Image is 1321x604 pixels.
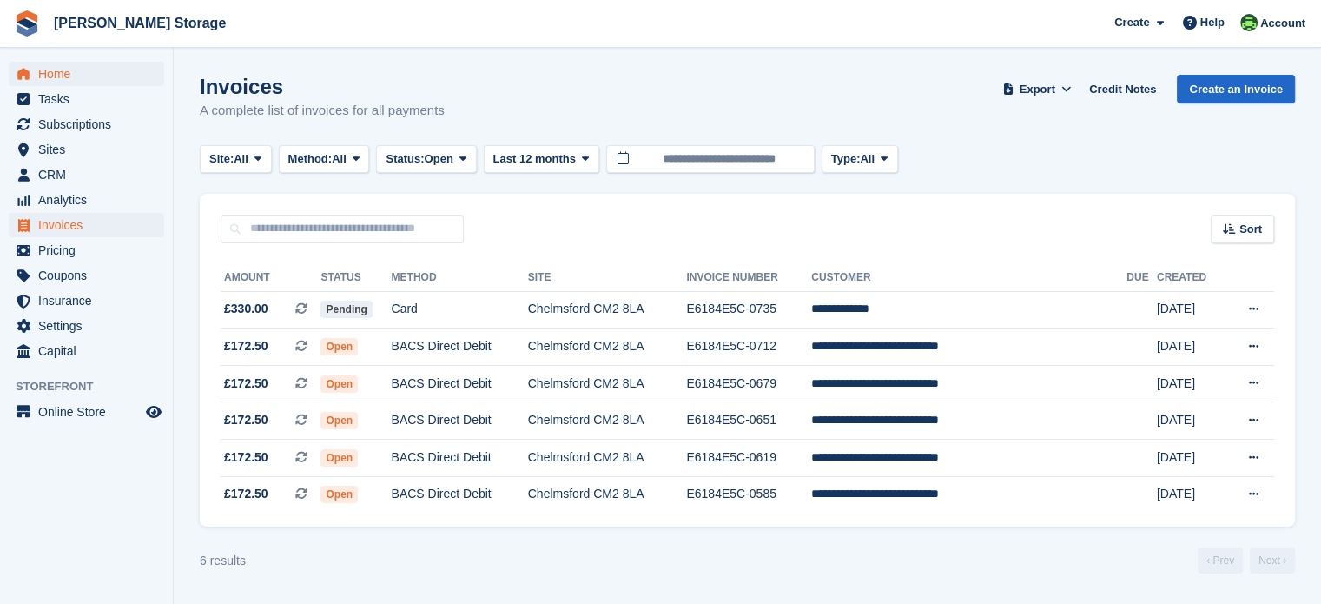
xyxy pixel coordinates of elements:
[425,150,453,168] span: Open
[391,329,527,366] td: BACS Direct Debit
[860,150,875,168] span: All
[528,329,687,366] td: Chelmsford CM2 8LA
[1126,264,1157,292] th: Due
[143,402,164,422] a: Preview store
[1157,329,1225,366] td: [DATE]
[38,400,142,424] span: Online Store
[224,448,268,467] span: £172.50
[686,291,811,329] td: E6184E5C-0735
[47,9,233,37] a: [PERSON_NAME] Storage
[38,87,142,111] span: Tasks
[1239,221,1262,238] span: Sort
[9,213,164,237] a: menu
[38,62,142,86] span: Home
[9,87,164,111] a: menu
[38,238,142,262] span: Pricing
[391,264,527,292] th: Method
[1198,548,1243,574] a: Previous
[1250,548,1295,574] a: Next
[1157,476,1225,513] td: [DATE]
[200,75,445,98] h1: Invoices
[224,337,268,355] span: £172.50
[493,150,576,168] span: Last 12 months
[686,365,811,402] td: E6184E5C-0679
[822,145,898,174] button: Type: All
[38,289,142,313] span: Insurance
[38,263,142,288] span: Coupons
[224,300,268,318] span: £330.00
[320,301,372,318] span: Pending
[686,402,811,440] td: E6184E5C-0651
[686,264,811,292] th: Invoice Number
[9,339,164,363] a: menu
[288,150,333,168] span: Method:
[1260,15,1305,32] span: Account
[528,291,687,329] td: Chelmsford CM2 8LA
[9,289,164,313] a: menu
[38,314,142,338] span: Settings
[279,145,370,174] button: Method: All
[38,188,142,212] span: Analytics
[224,485,268,503] span: £172.50
[209,150,234,168] span: Site:
[224,375,268,393] span: £172.50
[320,264,391,292] th: Status
[1157,264,1225,292] th: Created
[9,238,164,262] a: menu
[9,188,164,212] a: menu
[9,400,164,424] a: menu
[9,314,164,338] a: menu
[484,145,599,174] button: Last 12 months
[1157,365,1225,402] td: [DATE]
[9,112,164,136] a: menu
[1157,440,1225,477] td: [DATE]
[14,10,40,37] img: stora-icon-8386f47178a22dfd0bd8f6a31ec36ba5ce8667c1dd55bd0f319d3a0aa187defe.svg
[528,476,687,513] td: Chelmsford CM2 8LA
[234,150,248,168] span: All
[528,264,687,292] th: Site
[221,264,320,292] th: Amount
[811,264,1126,292] th: Customer
[1114,14,1149,31] span: Create
[320,412,358,429] span: Open
[320,338,358,355] span: Open
[528,402,687,440] td: Chelmsford CM2 8LA
[9,263,164,288] a: menu
[1157,291,1225,329] td: [DATE]
[16,378,173,395] span: Storefront
[686,476,811,513] td: E6184E5C-0585
[831,150,861,168] span: Type:
[9,62,164,86] a: menu
[38,137,142,162] span: Sites
[9,137,164,162] a: menu
[1177,75,1295,103] a: Create an Invoice
[391,291,527,329] td: Card
[200,101,445,121] p: A complete list of invoices for all payments
[38,112,142,136] span: Subscriptions
[528,365,687,402] td: Chelmsford CM2 8LA
[320,486,358,503] span: Open
[391,476,527,513] td: BACS Direct Debit
[1194,548,1298,574] nav: Page
[391,365,527,402] td: BACS Direct Debit
[391,440,527,477] td: BACS Direct Debit
[224,411,268,429] span: £172.50
[686,329,811,366] td: E6184E5C-0712
[200,145,272,174] button: Site: All
[320,375,358,393] span: Open
[1020,81,1055,98] span: Export
[332,150,347,168] span: All
[38,163,142,187] span: CRM
[528,440,687,477] td: Chelmsford CM2 8LA
[1200,14,1225,31] span: Help
[686,440,811,477] td: E6184E5C-0619
[999,75,1075,103] button: Export
[1082,75,1163,103] a: Credit Notes
[1240,14,1258,31] img: Thomas Frary
[391,402,527,440] td: BACS Direct Debit
[200,552,246,570] div: 6 results
[386,150,424,168] span: Status:
[1157,402,1225,440] td: [DATE]
[9,163,164,187] a: menu
[38,339,142,363] span: Capital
